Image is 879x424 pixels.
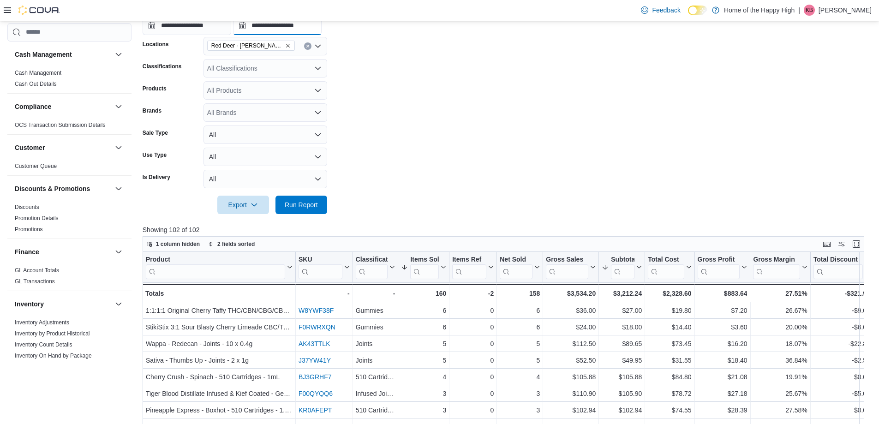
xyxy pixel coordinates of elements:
div: Kelci Brenna [804,5,815,16]
div: $16.20 [697,338,747,349]
div: SKU URL [299,256,342,279]
div: Gummies [356,305,395,316]
div: 18.07% [753,338,807,349]
input: Press the down key to open a popover containing a calendar. [143,17,231,35]
div: StikiStix 3:1 Sour Blasty Cherry Limeade CBC/THC - Olli StikiStix - Gummies - 1 x 10mg [146,322,293,333]
div: -$321.96 [813,288,870,299]
label: Classifications [143,63,182,70]
div: Gross Margin [753,256,800,279]
div: $883.64 [697,288,747,299]
button: Discounts & Promotions [15,184,111,193]
div: Pineapple Express - Boxhot - 510 Cartridges - 1.2mL [146,405,293,416]
div: Sativa - Thumbs Up - Joints - 2 x 1g [146,355,293,366]
div: 0 [452,405,494,416]
div: Gross Sales [546,256,588,264]
div: $19.80 [648,305,691,316]
div: $2,328.60 [648,288,691,299]
a: Inventory Count Details [15,341,72,348]
div: 6 [500,305,540,316]
p: Home of the Happy High [724,5,795,16]
span: Promotions [15,226,43,233]
span: KB [806,5,813,16]
a: Inventory Adjustments [15,319,69,326]
div: Cash Management [7,67,132,93]
button: Cash Management [113,49,124,60]
div: $21.08 [697,371,747,382]
div: Cherry Crush - Spinach - 510 Cartridges - 1mL [146,371,293,382]
div: 510 Cartridges [356,405,395,416]
div: 27.58% [753,405,807,416]
div: $112.50 [546,338,596,349]
div: Total Discount [813,256,862,279]
div: $7.20 [697,305,747,316]
button: 1 column hidden [143,239,203,250]
div: $31.55 [648,355,691,366]
button: Keyboard shortcuts [821,239,832,250]
button: Clear input [304,42,311,50]
div: 5 [401,338,446,349]
div: Gross Margin [753,256,800,264]
p: Showing 102 of 102 [143,225,872,234]
span: Customer Queue [15,162,57,170]
a: W8YWF38F [299,307,334,314]
div: $27.00 [602,305,642,316]
a: OCS Transaction Submission Details [15,122,106,128]
div: 6 [401,322,446,333]
button: Remove Red Deer - Dawson Centre - Fire & Flower from selection in this group [285,43,291,48]
button: Gross Margin [753,256,807,279]
div: Gross Profit [697,256,740,264]
button: Inventory [113,299,124,310]
div: Subtotal [611,256,634,264]
div: $3,212.24 [602,288,642,299]
span: Promotion Details [15,215,59,222]
button: 2 fields sorted [204,239,258,250]
div: 6 [500,322,540,333]
h3: Discounts & Promotions [15,184,90,193]
div: 6 [401,305,446,316]
span: Cash Management [15,69,61,77]
label: Is Delivery [143,173,170,181]
span: 1 column hidden [156,240,200,248]
div: 36.84% [753,355,807,366]
div: 20.00% [753,322,807,333]
label: Brands [143,107,161,114]
a: GL Transactions [15,278,55,285]
div: $28.39 [697,405,747,416]
button: Open list of options [314,65,322,72]
button: Finance [15,247,111,257]
div: Discounts & Promotions [7,202,132,239]
h3: Inventory [15,299,44,309]
button: Subtotal [602,256,642,279]
a: Cash Management [15,70,61,76]
div: 0 [452,322,494,333]
div: 0 [452,338,494,349]
a: BJ3GRHF7 [299,373,332,381]
div: $74.55 [648,405,691,416]
a: F0RWRXQN [299,323,335,331]
div: Net Sold [500,256,532,264]
div: 26.67% [753,305,807,316]
div: $105.90 [602,388,642,399]
a: Promotion Details [15,215,59,221]
a: Discounts [15,204,39,210]
div: $105.88 [546,371,596,382]
h3: Customer [15,143,45,152]
button: SKU [299,256,350,279]
span: Inventory by Product Historical [15,330,90,337]
a: F00QYQQ6 [299,390,333,397]
div: Product [146,256,285,264]
label: Locations [143,41,169,48]
div: 510 Cartridges [356,371,395,382]
div: -$2.55 [813,355,870,366]
span: Feedback [652,6,680,15]
div: 1:1:1:1 Original Cherry Taffy THC/CBN/CBG/CBD - Twiddles - Gummies - 4 x 2.5mg [146,305,293,316]
label: Use Type [143,151,167,159]
div: 0 [452,388,494,399]
div: $0.00 [813,371,870,382]
div: 25.67% [753,388,807,399]
div: 3 [401,405,446,416]
button: All [203,148,327,166]
div: Items Sold [410,256,439,279]
div: 3 [401,388,446,399]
